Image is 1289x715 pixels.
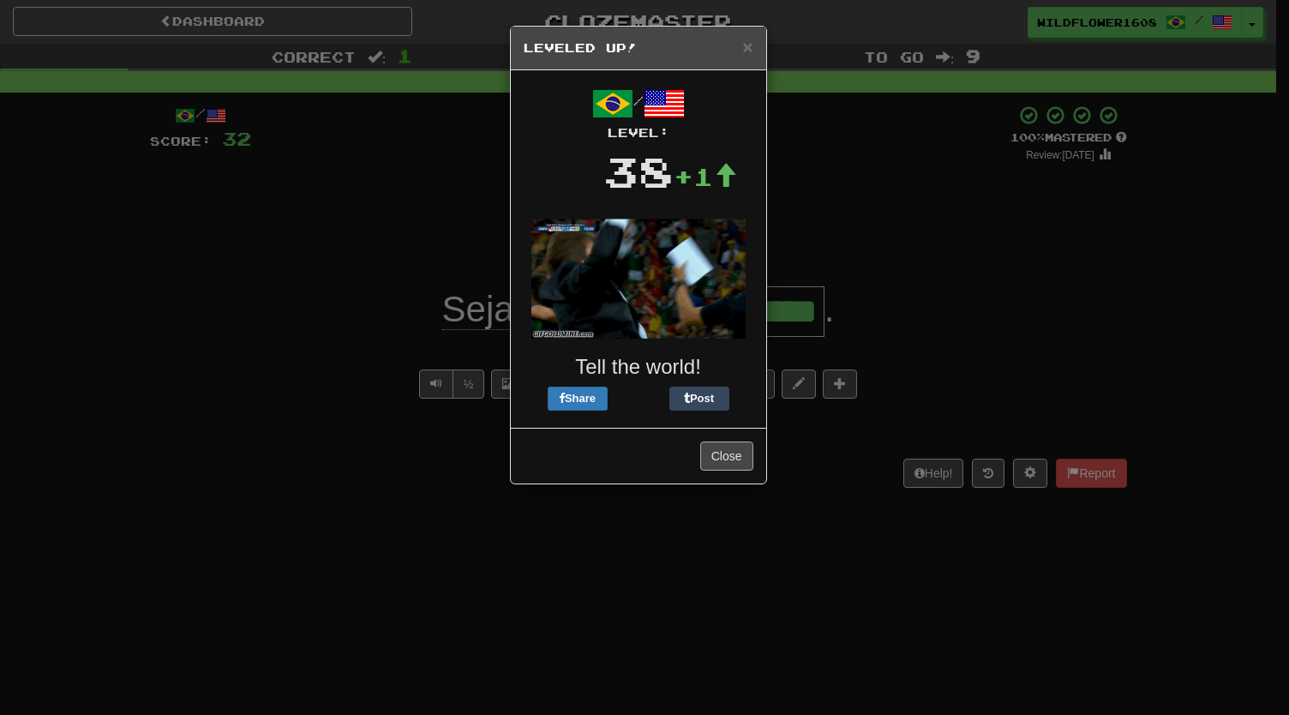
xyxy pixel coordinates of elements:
button: Close [700,442,753,471]
img: soccer-coach-305de1daf777ce53eb89c6f6bc29008043040bc4dbfb934f710cb4871828419f.gif [531,219,746,339]
div: Level: [524,124,753,141]
div: 38 [603,141,674,201]
button: Close [742,38,752,56]
div: +1 [674,159,737,194]
h3: Tell the world! [524,356,753,378]
iframe: X Post Button [608,387,669,411]
div: / [524,83,753,141]
button: Share [548,387,608,411]
h5: Leveled Up! [524,39,753,57]
button: Post [669,387,729,411]
span: × [742,37,752,57]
